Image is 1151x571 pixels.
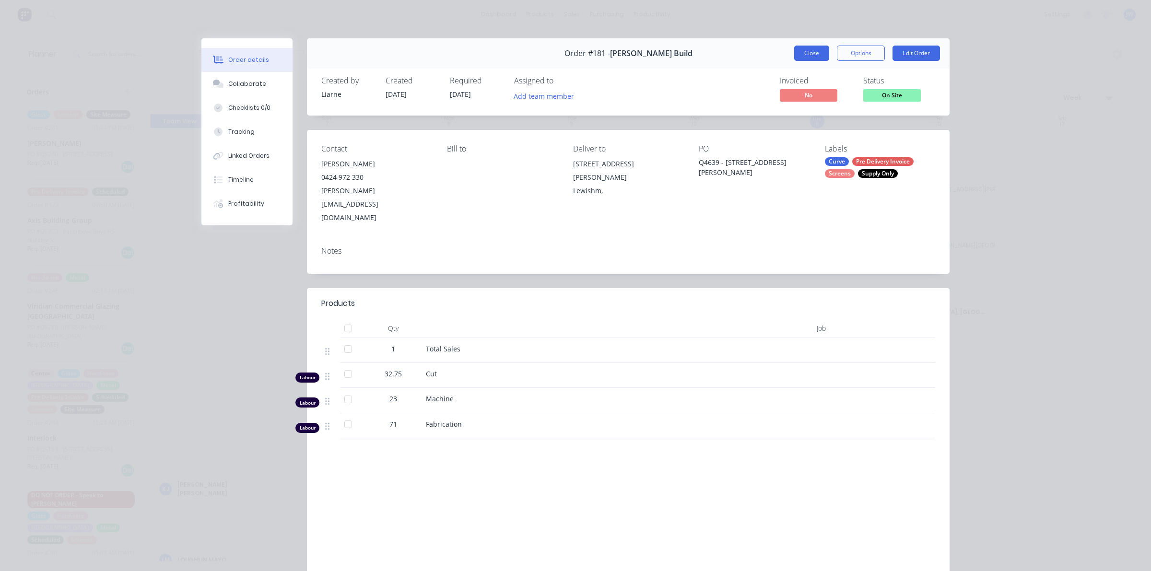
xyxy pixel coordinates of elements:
[295,373,319,383] div: Labour
[825,144,935,153] div: Labels
[447,144,557,153] div: Bill to
[863,89,921,101] span: On Site
[780,89,837,101] span: No
[321,157,432,171] div: [PERSON_NAME]
[837,46,885,61] button: Options
[863,76,935,85] div: Status
[450,90,471,99] span: [DATE]
[699,144,809,153] div: PO
[758,319,830,338] div: Job
[321,171,432,184] div: 0424 972 330
[228,104,270,112] div: Checklists 0/0
[450,76,503,85] div: Required
[201,168,293,192] button: Timeline
[391,344,395,354] span: 1
[321,298,355,309] div: Products
[201,96,293,120] button: Checklists 0/0
[610,49,693,58] span: [PERSON_NAME] Build
[228,199,264,208] div: Profitability
[321,157,432,224] div: [PERSON_NAME]0424 972 330[PERSON_NAME][EMAIL_ADDRESS][DOMAIN_NAME]
[201,72,293,96] button: Collaborate
[514,89,579,102] button: Add team member
[389,419,397,429] span: 71
[825,169,855,178] div: Screens
[852,157,914,166] div: Pre Delivery Invoice
[295,397,319,408] div: Labour
[228,151,270,160] div: Linked Orders
[321,76,374,85] div: Created by
[825,157,849,166] div: Curve
[295,423,319,433] div: Labour
[699,157,809,177] div: Q4639 - [STREET_ADDRESS][PERSON_NAME]
[201,144,293,168] button: Linked Orders
[564,49,610,58] span: Order #181 -
[321,144,432,153] div: Contact
[858,169,898,178] div: Supply Only
[573,184,683,198] div: Lewishm,
[426,394,454,403] span: Machine
[426,369,437,378] span: Cut
[386,76,438,85] div: Created
[389,394,397,404] span: 23
[573,157,683,198] div: [STREET_ADDRESS][PERSON_NAME]Lewishm,
[573,157,683,184] div: [STREET_ADDRESS][PERSON_NAME]
[573,144,683,153] div: Deliver to
[893,46,940,61] button: Edit Order
[863,89,921,104] button: On Site
[201,192,293,216] button: Profitability
[228,128,255,136] div: Tracking
[364,319,422,338] div: Qty
[794,46,829,61] button: Close
[228,175,254,184] div: Timeline
[201,48,293,72] button: Order details
[201,120,293,144] button: Tracking
[386,90,407,99] span: [DATE]
[228,56,269,64] div: Order details
[228,80,266,88] div: Collaborate
[426,420,462,429] span: Fabrication
[385,369,402,379] span: 32.75
[780,76,852,85] div: Invoiced
[321,184,432,224] div: [PERSON_NAME][EMAIL_ADDRESS][DOMAIN_NAME]
[321,246,935,256] div: Notes
[514,76,610,85] div: Assigned to
[426,344,460,353] span: Total Sales
[509,89,579,102] button: Add team member
[321,89,374,99] div: Liarne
